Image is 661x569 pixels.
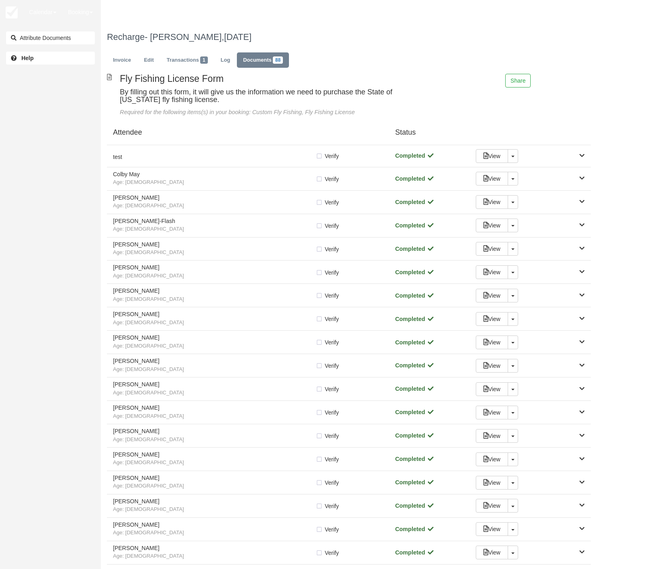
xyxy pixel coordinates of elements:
strong: Completed [395,199,434,205]
a: View [476,429,508,443]
strong: Completed [395,479,434,486]
h1: Recharge- [PERSON_NAME], [107,32,591,42]
h5: [PERSON_NAME] [113,498,316,504]
strong: Completed [395,269,434,275]
strong: Completed [395,456,434,462]
a: Log [215,52,236,68]
span: Age: [DEMOGRAPHIC_DATA] [113,506,316,513]
h5: [PERSON_NAME] [113,265,316,271]
a: View [476,476,508,490]
h4: Attendee [107,129,389,137]
span: Age: [DEMOGRAPHIC_DATA] [113,272,316,280]
strong: Completed [395,502,434,509]
h5: [PERSON_NAME] [113,311,316,317]
div: Required for the following items(s) in your booking: Custom Fly Fishing, Fly Fishing License [120,108,414,117]
h4: Status [389,129,470,137]
span: Verify [325,292,339,300]
img: checkfront-main-nav-mini-logo.png [6,6,18,19]
i: Help [538,9,543,15]
a: View [476,382,508,396]
span: Verify [325,338,339,346]
span: Age: [DEMOGRAPHIC_DATA] [113,296,316,303]
h5: [PERSON_NAME] [113,335,316,341]
h5: [PERSON_NAME]-Flash [113,218,316,224]
a: View [476,452,508,466]
h5: Colby May [113,171,316,177]
span: Verify [325,432,339,440]
h5: [PERSON_NAME] [113,358,316,364]
span: Verify [325,549,339,557]
a: View [476,312,508,326]
button: Attribute Documents [6,31,95,44]
h5: [PERSON_NAME] [113,195,316,201]
span: Age: [DEMOGRAPHIC_DATA] [113,342,316,350]
span: Age: [DEMOGRAPHIC_DATA] [113,225,316,233]
h5: [PERSON_NAME] [113,381,316,388]
a: Help [6,52,95,65]
span: Age: [DEMOGRAPHIC_DATA] [113,179,316,186]
a: Documents88 [237,52,289,68]
h5: [PERSON_NAME] [113,242,316,248]
h5: [PERSON_NAME] [113,475,316,481]
a: View [476,265,508,279]
strong: Completed [395,222,434,229]
span: Verify [325,525,339,534]
a: View [476,546,508,559]
span: Verify [325,175,339,183]
span: Help [545,9,557,15]
h5: [PERSON_NAME] [113,522,316,528]
p: All Seasons Adventures [586,12,647,20]
h5: [PERSON_NAME] [113,405,316,411]
a: View [476,522,508,536]
a: View [476,499,508,513]
span: Age: [DEMOGRAPHIC_DATA] [113,202,316,210]
span: Age: [DEMOGRAPHIC_DATA] [113,319,316,327]
strong: Completed [395,362,434,369]
span: Verify [325,502,339,510]
span: Verify [325,222,339,230]
span: Verify [325,479,339,487]
span: Age: [DEMOGRAPHIC_DATA] [113,389,316,397]
a: Invoice [107,52,137,68]
strong: Completed [395,432,434,439]
span: Verify [325,152,339,160]
a: Fill Out Document [535,74,590,88]
h5: [PERSON_NAME] [113,428,316,434]
strong: Completed [395,175,434,182]
span: Verify [325,198,339,206]
span: Verify [325,245,339,253]
p: ASA [586,4,647,12]
strong: Completed [395,316,434,322]
strong: Completed [395,246,434,252]
a: View [476,149,508,163]
a: View [476,336,508,349]
button: Share [505,74,531,88]
span: Verify [325,269,339,277]
strong: Completed [395,409,434,415]
span: Age: [DEMOGRAPHIC_DATA] [113,552,316,560]
span: 88 [273,56,283,64]
span: Verify [325,362,339,370]
h5: [PERSON_NAME] [113,288,316,294]
span: Age: [DEMOGRAPHIC_DATA] [113,529,316,537]
b: Help [21,55,33,61]
span: Verify [325,315,339,323]
span: Verify [325,385,339,393]
span: Age: [DEMOGRAPHIC_DATA] [113,482,316,490]
a: Transactions1 [161,52,214,68]
strong: Completed [395,526,434,532]
a: View [476,242,508,256]
strong: Completed [395,152,434,159]
span: [DATE] [224,32,251,42]
a: View [476,195,508,209]
span: Age: [DEMOGRAPHIC_DATA] [113,366,316,373]
strong: Completed [395,292,434,299]
strong: Completed [395,339,434,346]
h5: [PERSON_NAME] [113,452,316,458]
h4: By filling out this form, it will give us the information we need to purchase the State of [US_ST... [120,88,414,104]
a: View [476,359,508,373]
span: Verify [325,409,339,417]
a: Edit [138,52,160,68]
span: Age: [DEMOGRAPHIC_DATA] [113,249,316,256]
a: View [476,172,508,185]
